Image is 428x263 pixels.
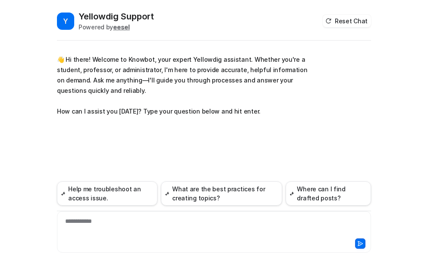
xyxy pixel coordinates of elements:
b: eesel [113,23,130,31]
div: Powered by [79,22,154,32]
button: Help me troubleshoot an access issue. [57,181,157,206]
p: 👋 Hi there! Welcome to Knowbot, your expert Yellowdig assistant. Whether you're a student, profes... [57,54,309,117]
button: Where can I find drafted posts? [286,181,371,206]
button: What are the best practices for creating topics? [161,181,282,206]
span: Y [57,13,74,30]
button: Reset Chat [323,15,371,27]
h2: Yellowdig Support [79,10,154,22]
